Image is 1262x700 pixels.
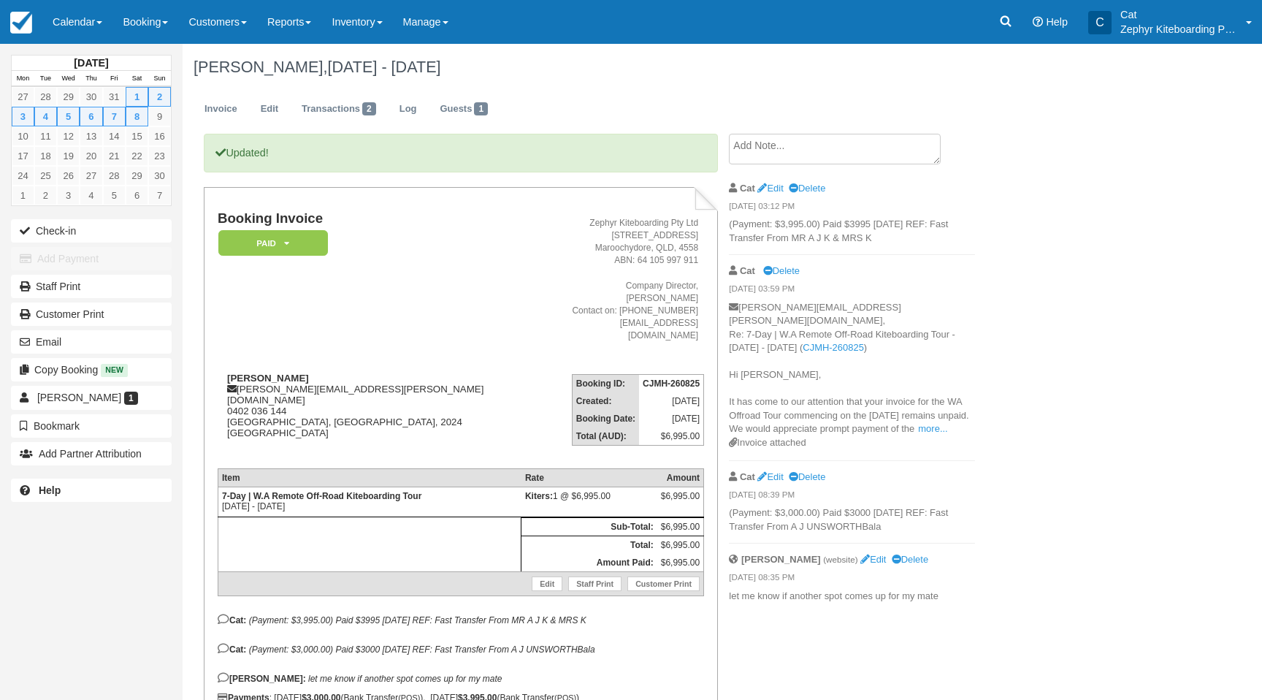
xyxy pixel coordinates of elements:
p: Cat [1120,7,1237,22]
a: 4 [80,186,102,205]
a: 14 [103,126,126,146]
td: 1 @ $6,995.00 [521,487,657,517]
b: Help [39,484,61,496]
button: Bookmark [11,414,172,438]
a: 3 [57,186,80,205]
a: 31 [103,87,126,107]
th: Mon [12,71,34,87]
strong: Cat [740,471,755,482]
a: 28 [34,87,57,107]
a: Staff Print [568,577,622,591]
p: (Payment: $3,995.00) Paid $3995 [DATE] REF: Fast Transfer From MR A J K & MRS K [729,218,975,245]
strong: [DATE] [74,57,108,69]
th: Tue [34,71,57,87]
a: 29 [126,166,148,186]
th: Sun [148,71,171,87]
div: $6,995.00 [661,491,700,513]
a: 2 [34,186,57,205]
th: Total: [521,536,657,554]
a: Log [389,95,428,123]
button: Add Partner Attribution [11,442,172,465]
a: Delete [892,554,928,565]
strong: Kiters [525,491,553,501]
a: 18 [34,146,57,166]
em: (Payment: $3,000.00) Paid $3000 [DATE] REF: Fast Transfer From A J UNSWORTHBala [249,644,595,655]
a: 23 [148,146,171,166]
p: Updated! [204,134,717,172]
td: [DATE] [639,410,704,427]
a: Edit [860,554,886,565]
td: $6,995.00 [657,554,704,572]
a: 28 [103,166,126,186]
td: $6,995.00 [639,427,704,446]
strong: [PERSON_NAME] [227,373,309,384]
span: Help [1046,16,1068,28]
a: 19 [57,146,80,166]
a: 8 [126,107,148,126]
a: 1 [126,87,148,107]
p: [PERSON_NAME][EMAIL_ADDRESS][PERSON_NAME][DOMAIN_NAME], Re: 7-Day | W.A Remote Off-Road Kiteboard... [729,301,975,436]
a: 7 [148,186,171,205]
strong: 7-Day | W.A Remote Off-Road Kiteboarding Tour [222,491,421,501]
th: Wed [57,71,80,87]
em: [DATE] 08:39 PM [729,489,975,505]
a: 29 [57,87,80,107]
h1: [PERSON_NAME], [194,58,1118,76]
a: Guests1 [429,95,499,123]
em: Paid [218,230,328,256]
th: Created: [572,392,639,410]
strong: CJMH-260825 [643,378,700,389]
th: Sat [126,71,148,87]
a: Delete [789,183,825,194]
a: Edit [757,471,783,482]
small: (website) [823,555,857,564]
a: Paid [218,229,323,256]
a: 24 [12,166,34,186]
td: $6,995.00 [657,536,704,554]
a: 13 [80,126,102,146]
a: 30 [148,166,171,186]
td: $6,995.00 [657,517,704,536]
i: Help [1033,17,1043,27]
a: 17 [12,146,34,166]
a: Edit [757,183,783,194]
strong: [PERSON_NAME]: [218,674,306,684]
th: Amount Paid: [521,554,657,572]
span: New [101,364,128,376]
th: Rate [521,468,657,487]
a: 6 [126,186,148,205]
strong: Cat [740,265,755,276]
a: 3 [12,107,34,126]
p: Zephyr Kiteboarding Pty Ltd [1120,22,1237,37]
a: Transactions2 [291,95,387,123]
a: Edit [532,577,562,591]
a: 27 [12,87,34,107]
p: (Payment: $3,000.00) Paid $3000 [DATE] REF: Fast Transfer From A J UNSWORTHBala [729,506,975,533]
a: 26 [57,166,80,186]
th: Amount [657,468,704,487]
a: 22 [126,146,148,166]
span: 2 [362,102,376,115]
a: 9 [148,107,171,126]
em: [DATE] 03:59 PM [729,283,975,299]
strong: [PERSON_NAME] [741,554,821,565]
em: let me know if another spot comes up for my mate [308,674,502,684]
em: (Payment: $3,995.00) Paid $3995 [DATE] REF: Fast Transfer From MR A J K & MRS K [249,615,586,625]
a: Invoice [194,95,248,123]
a: 6 [80,107,102,126]
a: 25 [34,166,57,186]
a: 15 [126,126,148,146]
td: [DATE] [639,392,704,410]
a: Delete [789,471,825,482]
button: Copy Booking New [11,358,172,381]
div: C [1088,11,1112,34]
td: [DATE] - [DATE] [218,487,521,517]
span: 1 [124,392,138,405]
a: [PERSON_NAME] 1 [11,386,172,409]
a: 2 [148,87,171,107]
th: Fri [103,71,126,87]
a: 5 [103,186,126,205]
span: [PERSON_NAME] [37,392,121,403]
th: Sub-Total: [521,517,657,536]
button: Check-in [11,219,172,243]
